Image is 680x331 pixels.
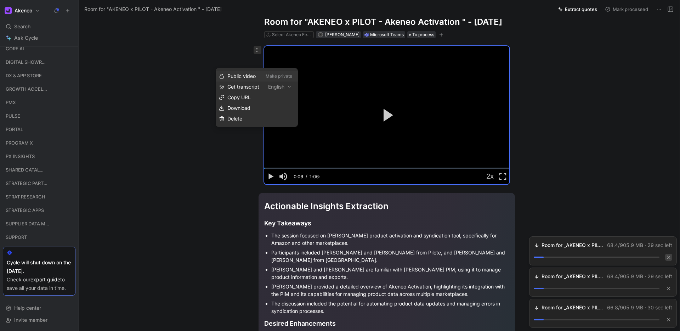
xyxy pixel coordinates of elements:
button: Make private [263,72,295,80]
span: Room for _AKENEO x PILOT _ Akeneo Activation _ _ 10_9_2025.mp4 [542,272,603,281]
span: Copy URL [227,94,251,100]
span: 68.4/905.9 MB · 29 sec left [607,241,672,249]
span: Room for _AKENEO x PILOT _ Akeneo Activation _ _ 10_9_2025.mp4 [542,241,603,249]
span: Download [227,105,250,111]
span: English [268,83,286,91]
button: English [265,82,295,92]
span: Room for _AKENEO x PILOT _ Akeneo Activation _ _ 10_9_2025.mp4 [542,303,603,312]
span: 66.8/905.9 MB · 30 sec left [607,303,672,312]
span: Delete [227,116,242,122]
div: Get transcript [227,82,295,92]
span: 68.4/905.9 MB · 29 sec left [607,272,672,281]
div: Public video [227,72,295,80]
